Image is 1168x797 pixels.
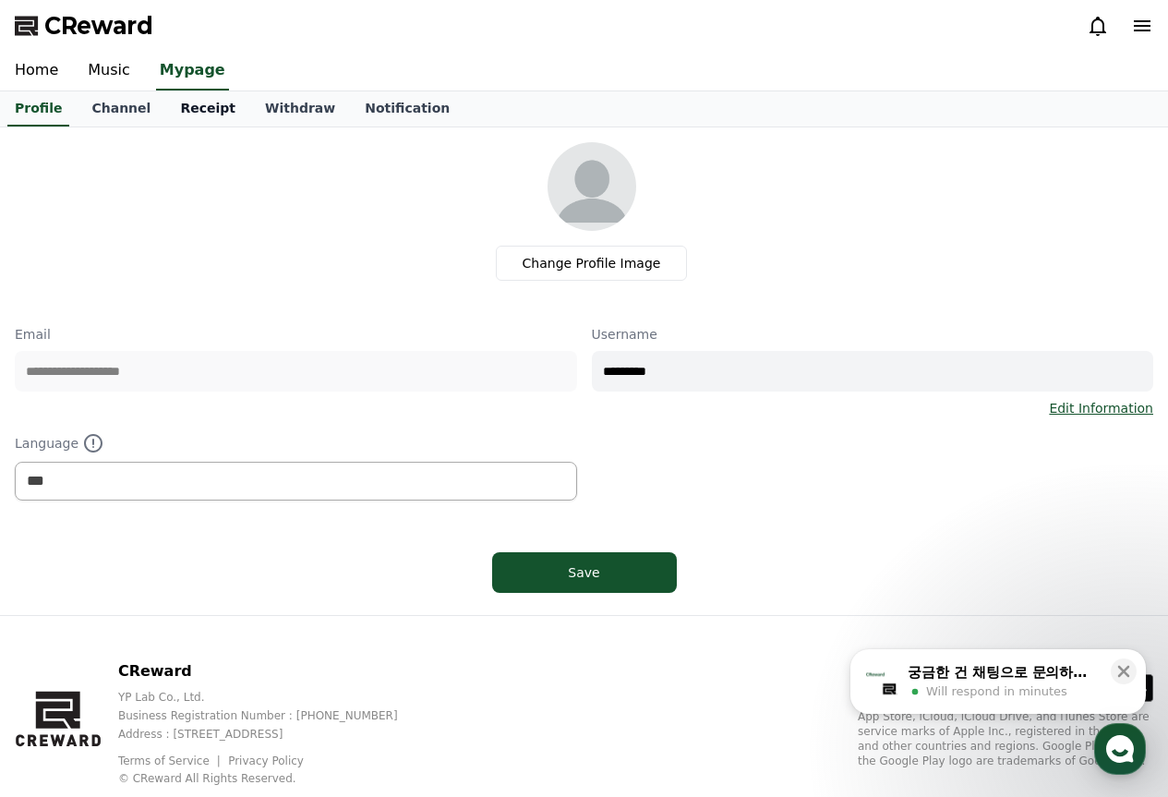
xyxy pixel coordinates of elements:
p: YP Lab Co., Ltd. [118,690,427,705]
p: Business Registration Number : [PHONE_NUMBER] [118,708,427,723]
img: profile_image [548,142,636,231]
label: Change Profile Image [496,246,688,281]
p: Language [15,432,577,454]
span: Settings [273,613,319,628]
a: Edit Information [1049,399,1153,417]
a: Messages [122,586,238,632]
a: Home [6,586,122,632]
a: Channel [77,91,165,127]
a: Terms of Service [118,755,223,767]
p: Email [15,325,577,344]
a: Profile [7,91,69,127]
a: Music [73,52,145,91]
a: Withdraw [250,91,350,127]
a: Notification [350,91,464,127]
p: Address : [STREET_ADDRESS] [118,727,427,742]
a: Receipt [165,91,250,127]
button: Save [492,552,677,593]
div: Save [529,563,640,582]
p: Username [592,325,1154,344]
p: © CReward All Rights Reserved. [118,771,427,786]
a: CReward [15,11,153,41]
a: Privacy Policy [228,755,304,767]
span: CReward [44,11,153,41]
p: CReward [118,660,427,682]
p: App Store, iCloud, iCloud Drive, and iTunes Store are service marks of Apple Inc., registered in ... [858,709,1153,768]
span: Messages [153,614,208,629]
span: Home [47,613,79,628]
a: Mypage [156,52,229,91]
a: Settings [238,586,355,632]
